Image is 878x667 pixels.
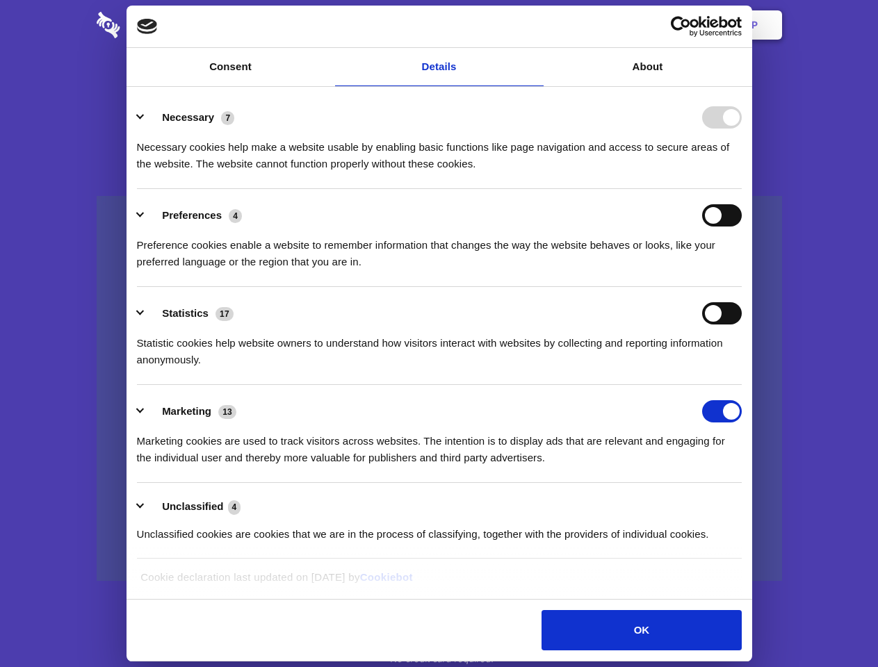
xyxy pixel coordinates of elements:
label: Necessary [162,111,214,123]
div: Cookie declaration last updated on [DATE] by [130,569,748,596]
label: Marketing [162,405,211,417]
button: OK [542,610,741,650]
img: logo-wordmark-white-trans-d4663122ce5f474addd5e946df7df03e33cb6a1c49d2221995e7729f52c070b2.svg [97,12,216,38]
a: Usercentrics Cookiebot - opens in a new window [620,16,742,37]
a: Cookiebot [360,571,413,583]
span: 4 [229,209,242,223]
div: Statistic cookies help website owners to understand how visitors interact with websites by collec... [137,324,742,368]
a: Details [335,48,544,86]
div: Unclassified cookies are cookies that we are in the process of classifying, together with the pro... [137,516,742,543]
img: logo [137,19,158,34]
div: Marketing cookies are used to track visitors across websites. The intention is to display ads tha... [137,422,742,466]
button: Necessary (7) [137,106,243,129]
a: Consent [127,48,335,86]
h1: Eliminate Slack Data Loss. [97,63,782,113]
button: Unclassified (4) [137,498,250,516]
a: About [544,48,752,86]
label: Preferences [162,209,222,221]
a: Pricing [408,3,469,47]
h4: Auto-redaction of sensitive data, encrypted data sharing and self-destructing private chats. Shar... [97,126,782,172]
span: 7 [221,111,234,125]
span: 4 [228,500,241,514]
button: Preferences (4) [137,204,251,227]
a: Contact [564,3,628,47]
div: Preference cookies enable a website to remember information that changes the way the website beha... [137,227,742,270]
span: 13 [218,405,236,419]
button: Marketing (13) [137,400,245,422]
span: 17 [216,307,234,321]
iframe: Drift Widget Chat Controller [808,598,861,650]
div: Necessary cookies help make a website usable by enabling basic functions like page navigation and... [137,129,742,172]
a: Wistia video thumbnail [97,196,782,582]
button: Statistics (17) [137,302,243,324]
a: Login [631,3,691,47]
label: Statistics [162,307,209,319]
